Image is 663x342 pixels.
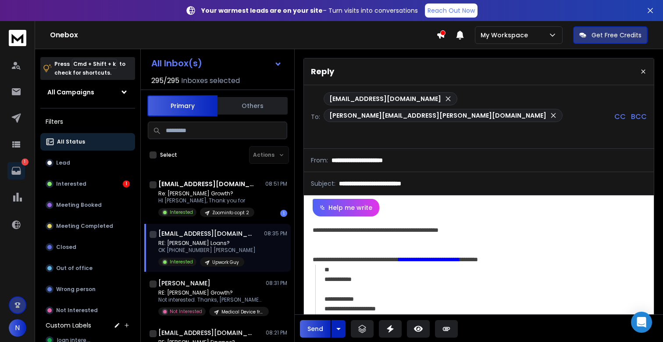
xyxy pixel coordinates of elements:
p: Wrong person [56,286,96,293]
button: Closed [40,238,135,256]
p: Re: [PERSON_NAME] Growth? [158,190,254,197]
button: N [9,319,26,337]
p: Out of office [56,265,93,272]
p: Medical Device from Twitter Giveaway [221,309,264,315]
p: Zoominfo copt 2 [212,209,249,216]
p: RE: [PERSON_NAME] Growth? [158,289,264,296]
p: – Turn visits into conversations [201,6,418,15]
p: CC [614,112,626,122]
img: logo [9,30,26,46]
button: Get Free Credits [573,26,648,44]
p: Interested [170,209,193,216]
h1: [EMAIL_ADDRESS][DOMAIN_NAME] [158,229,255,238]
p: 1 [21,158,29,166]
h1: All Inbox(s) [151,59,202,68]
p: Get Free Credits [592,31,642,40]
p: To: [311,112,320,121]
button: Others [217,96,288,115]
p: My Workspace [481,31,531,40]
span: Cmd + Shift + k [72,59,117,69]
h1: All Campaigns [47,88,94,97]
strong: Your warmest leads are on your site [201,6,323,15]
label: Select [160,151,177,158]
p: Reply [311,65,334,78]
button: Out of office [40,259,135,277]
p: Upwork Guy [212,259,239,266]
p: From: [311,156,328,165]
span: 295 / 295 [151,76,179,86]
h3: Custom Labels [46,321,91,330]
button: Meeting Completed [40,217,135,235]
p: Not Interested [56,307,98,314]
button: Interested1 [40,175,135,193]
button: Wrong person [40,281,135,298]
p: [PERSON_NAME][EMAIL_ADDRESS][PERSON_NAME][DOMAIN_NAME] [329,111,546,120]
h1: [PERSON_NAME] [158,279,210,288]
p: 08:31 PM [266,280,287,287]
p: Interested [170,259,193,265]
a: Reach Out Now [425,4,478,18]
p: All Status [57,138,85,145]
h1: Onebox [50,30,436,40]
p: Press to check for shortcuts. [54,60,125,77]
button: Primary [147,95,217,116]
button: Lead [40,154,135,172]
p: Closed [56,244,76,251]
div: Open Intercom Messenger [631,312,652,333]
button: Meeting Booked [40,196,135,214]
button: Send [300,320,331,338]
button: All Inbox(s) [144,54,289,72]
button: All Status [40,133,135,151]
p: Not interested. Thanks, [PERSON_NAME] -----Original [158,296,264,303]
p: [EMAIL_ADDRESS][DOMAIN_NAME] [329,94,441,103]
p: Meeting Booked [56,202,102,209]
p: OK [PHONE_NUMBER] [PERSON_NAME] [158,247,256,254]
h3: Filters [40,115,135,128]
button: Not Interested [40,302,135,319]
p: 08:51 PM [265,180,287,187]
p: Subject: [311,179,335,188]
p: RE: [PERSON_NAME] Loans? [158,240,256,247]
h1: [EMAIL_ADDRESS][DOMAIN_NAME] [158,328,255,337]
p: Not Interested [170,308,202,315]
a: 1 [7,162,25,180]
button: Help me write [313,199,379,216]
h1: [EMAIL_ADDRESS][DOMAIN_NAME] [158,180,255,188]
p: 08:35 PM [264,230,287,237]
p: Interested [56,180,86,187]
div: 1 [280,210,287,217]
h3: Inboxes selected [181,76,240,86]
p: 08:21 PM [266,329,287,336]
p: Meeting Completed [56,223,113,230]
p: HI [PERSON_NAME], Thank you for [158,197,254,204]
div: 1 [123,180,130,187]
p: Reach Out Now [428,6,475,15]
p: BCC [631,112,647,122]
p: Lead [56,159,70,166]
button: All Campaigns [40,83,135,101]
